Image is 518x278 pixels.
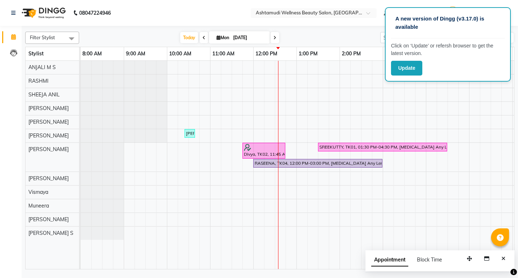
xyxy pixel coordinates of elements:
[417,256,442,263] span: Block Time
[28,119,69,125] span: [PERSON_NAME]
[79,3,111,23] b: 08047224946
[254,160,382,167] div: RASEENA, TK04, 12:00 PM-03:00 PM, [MEDICAL_DATA] Any Length Offer
[28,78,49,84] span: RASHMI
[81,49,104,59] a: 8:00 AM
[340,49,363,59] a: 2:00 PM
[380,32,443,43] input: Search Appointment
[28,64,56,70] span: ANJALI M S
[446,6,459,19] img: Medha Raj
[395,15,500,31] p: A new version of Dingg (v3.17.0) is available
[28,146,69,152] span: [PERSON_NAME]
[391,61,422,76] button: Update
[371,254,408,266] span: Appointment
[319,144,446,150] div: SREEKUTTY, TK01, 01:30 PM-04:30 PM, [MEDICAL_DATA] Any Length Offer
[180,32,198,43] span: Today
[210,49,236,59] a: 11:00 AM
[28,50,44,57] span: Stylist
[30,35,55,40] span: Filter Stylist
[124,49,147,59] a: 9:00 AM
[28,91,60,98] span: SHEEJA ANIL
[185,130,194,137] div: [PERSON_NAME], TK03, 10:25 AM-10:40 AM, Eyebrows Threading
[28,230,73,236] span: [PERSON_NAME] S
[488,249,511,271] iframe: chat widget
[297,49,319,59] a: 1:00 PM
[28,132,69,139] span: [PERSON_NAME]
[243,144,285,158] div: Divya, TK02, 11:45 AM-12:45 PM, Un-Tan Facial
[167,49,193,59] a: 10:00 AM
[28,189,48,195] span: Vismaya
[28,105,69,111] span: [PERSON_NAME]
[383,49,406,59] a: 3:00 PM
[28,202,49,209] span: Muneera
[391,42,505,57] p: Click on ‘Update’ or refersh browser to get the latest version.
[28,175,69,182] span: [PERSON_NAME]
[231,32,267,43] input: 2025-09-01
[28,216,69,223] span: [PERSON_NAME]
[254,49,279,59] a: 12:00 PM
[215,35,231,40] span: Mon
[18,3,68,23] img: logo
